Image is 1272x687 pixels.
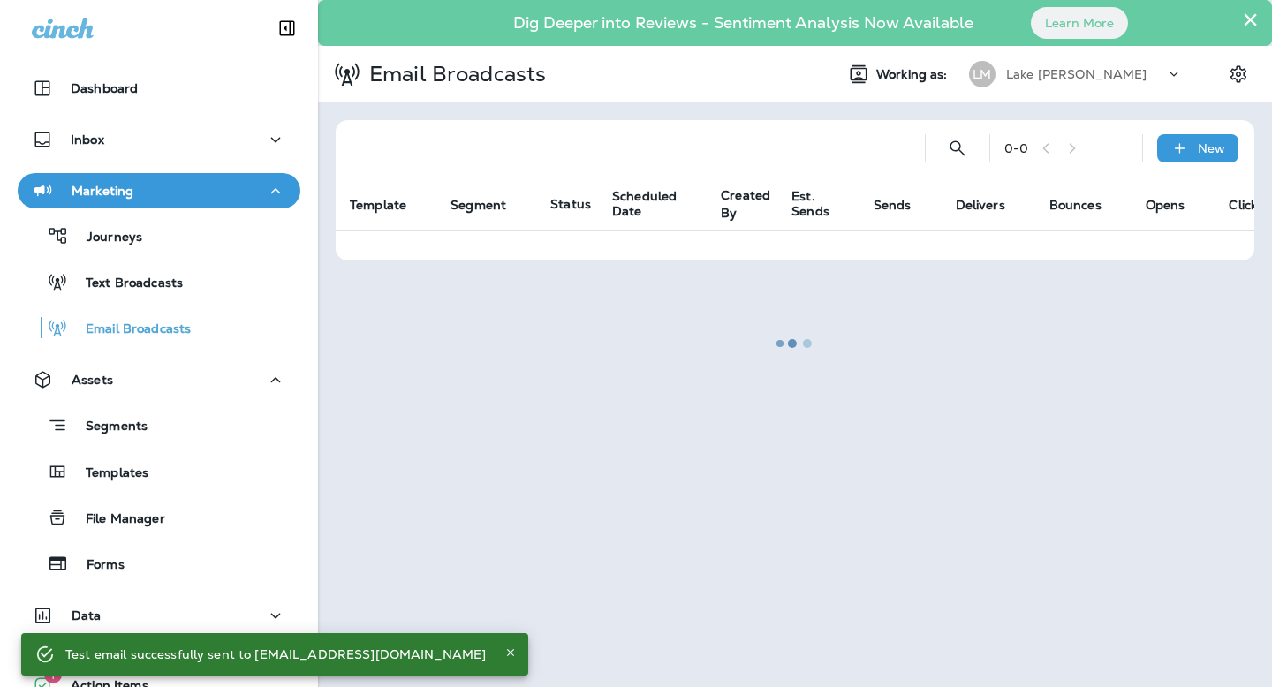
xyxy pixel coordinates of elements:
[18,598,300,633] button: Data
[68,321,191,338] p: Email Broadcasts
[262,11,312,46] button: Collapse Sidebar
[71,132,104,147] p: Inbox
[18,122,300,157] button: Inbox
[71,81,138,95] p: Dashboard
[18,71,300,106] button: Dashboard
[18,173,300,208] button: Marketing
[68,276,183,292] p: Text Broadcasts
[18,217,300,254] button: Journeys
[18,545,300,582] button: Forms
[69,557,125,574] p: Forms
[18,309,300,346] button: Email Broadcasts
[69,230,142,246] p: Journeys
[18,362,300,397] button: Assets
[18,499,300,536] button: File Manager
[68,419,148,436] p: Segments
[68,511,165,528] p: File Manager
[72,373,113,387] p: Assets
[72,184,133,198] p: Marketing
[1198,141,1225,155] p: New
[500,642,521,663] button: Close
[72,608,102,623] p: Data
[18,406,300,444] button: Segments
[65,638,486,670] div: Test email successfully sent to [EMAIL_ADDRESS][DOMAIN_NAME]
[18,263,300,300] button: Text Broadcasts
[68,465,148,482] p: Templates
[18,453,300,490] button: Templates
